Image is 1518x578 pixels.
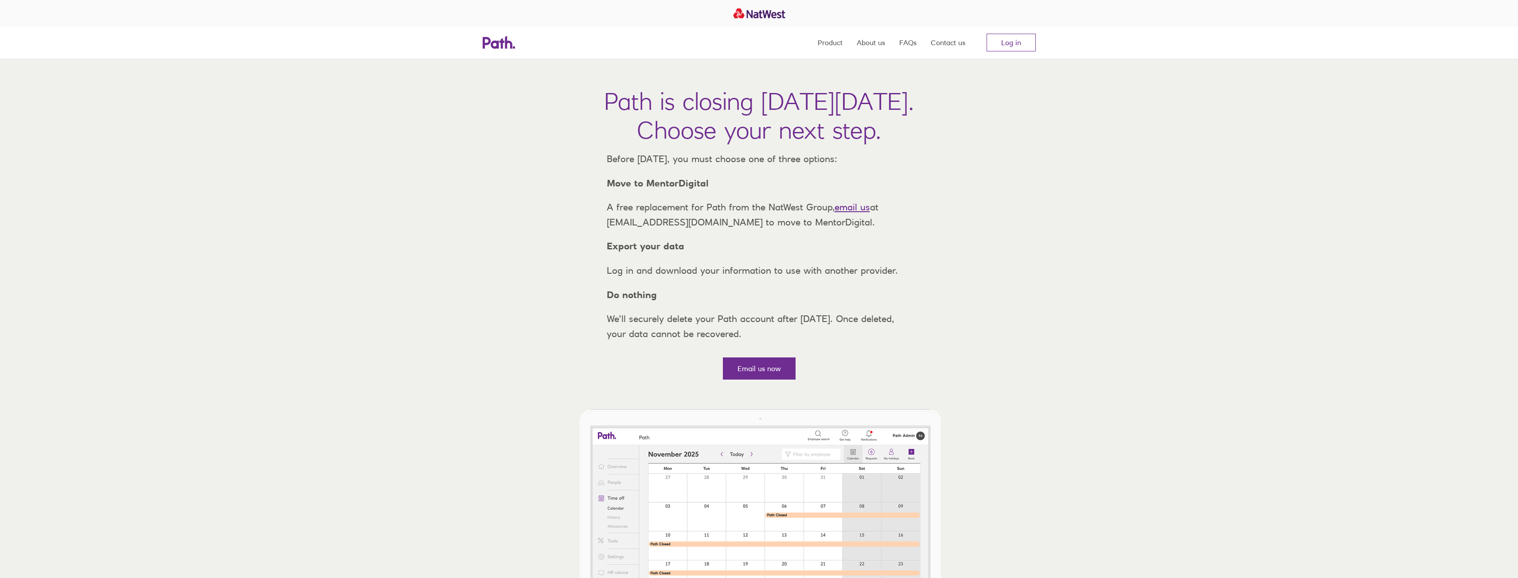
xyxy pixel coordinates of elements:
[600,263,919,278] p: Log in and download your information to use with another provider.
[723,357,796,380] a: Email us now
[600,200,919,229] p: A free replacement for Path from the NatWest Group, at [EMAIL_ADDRESS][DOMAIN_NAME] to move to Me...
[987,34,1036,51] a: Log in
[835,202,870,213] a: email us
[607,289,657,300] strong: Do nothing
[899,27,917,58] a: FAQs
[607,241,684,252] strong: Export your data
[818,27,843,58] a: Product
[600,311,919,341] p: We’ll securely delete your Path account after [DATE]. Once deleted, your data cannot be recovered.
[931,27,965,58] a: Contact us
[607,178,709,189] strong: Move to MentorDigital
[604,87,914,144] h1: Path is closing [DATE][DATE]. Choose your next step.
[600,151,919,167] p: Before [DATE], you must choose one of three options:
[857,27,885,58] a: About us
